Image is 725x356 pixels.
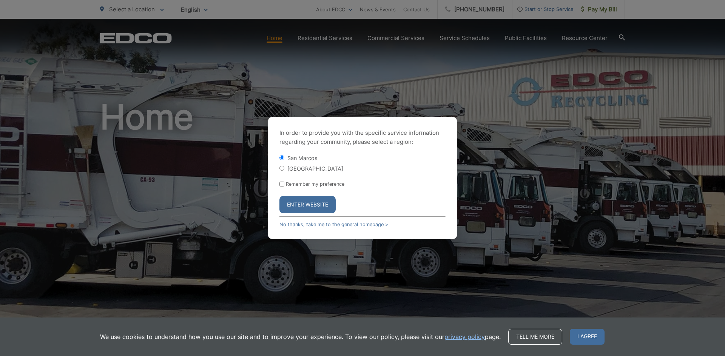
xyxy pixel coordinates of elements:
p: In order to provide you with the specific service information regarding your community, please se... [279,128,446,146]
span: I agree [570,329,605,345]
a: Tell me more [508,329,562,345]
button: Enter Website [279,196,336,213]
label: Remember my preference [286,181,344,187]
a: privacy policy [444,332,485,341]
label: [GEOGRAPHIC_DATA] [287,165,343,172]
p: We use cookies to understand how you use our site and to improve your experience. To view our pol... [100,332,501,341]
a: No thanks, take me to the general homepage > [279,222,388,227]
label: San Marcos [287,155,318,161]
